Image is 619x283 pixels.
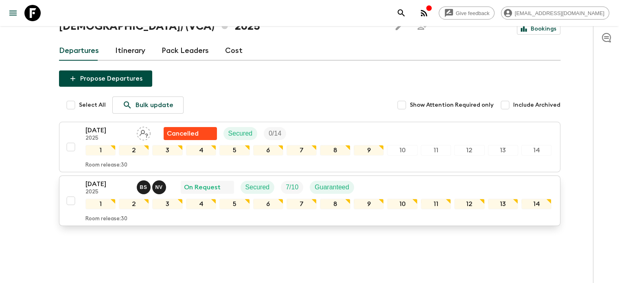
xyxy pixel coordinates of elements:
button: Propose Departures [59,70,152,87]
div: 4 [186,199,216,209]
div: 9 [354,199,384,209]
p: Secured [245,182,270,192]
div: 13 [488,199,518,209]
div: 10 [387,145,417,156]
p: Room release: 30 [85,216,127,222]
div: 13 [488,145,518,156]
div: 1 [85,145,116,156]
div: Trip Fill [281,181,303,194]
div: 5 [219,145,249,156]
div: 12 [454,145,484,156]
div: Secured [223,127,258,140]
div: 6 [253,145,283,156]
div: 3 [152,199,182,209]
a: Departures [59,41,99,61]
span: Show Attention Required only [410,101,494,109]
div: 5 [219,199,249,209]
div: [EMAIL_ADDRESS][DOMAIN_NAME] [501,7,609,20]
div: 7 [287,145,317,156]
p: Cancelled [167,129,199,138]
div: 2 [119,199,149,209]
p: N V [155,184,163,191]
span: [EMAIL_ADDRESS][DOMAIN_NAME] [510,10,609,16]
p: Guaranteed [315,182,349,192]
a: Bookings [517,23,560,35]
a: Cost [225,41,243,61]
span: Share this itinerary [414,18,430,35]
p: 2025 [85,135,130,142]
div: 9 [354,145,384,156]
p: [DATE] [85,125,130,135]
a: Bulk update [112,97,184,114]
p: Bulk update [136,100,173,110]
div: 12 [454,199,484,209]
button: search adventures [393,5,409,21]
span: Select All [79,101,106,109]
p: 2025 [85,189,130,195]
p: B S [140,184,147,191]
p: Secured [228,129,253,138]
p: Room release: 30 [85,162,127,169]
div: Secured [241,181,275,194]
a: Pack Leaders [162,41,209,61]
div: 2 [119,145,149,156]
div: 3 [152,145,182,156]
button: Edit this itinerary [391,18,407,35]
span: Bo Sowath, Nguyen Van Canh [137,183,168,189]
span: Assign pack leader [137,129,151,136]
div: Trip Fill [264,127,286,140]
div: 11 [421,199,451,209]
span: Give feedback [451,10,494,16]
div: Flash Pack cancellation [164,127,217,140]
button: [DATE]2025Assign pack leaderFlash Pack cancellationSecuredTrip Fill1234567891011121314Room releas... [59,122,560,172]
p: 7 / 10 [286,182,298,192]
a: Itinerary [115,41,145,61]
p: On Request [184,182,221,192]
div: 6 [253,199,283,209]
a: Give feedback [439,7,494,20]
div: 14 [521,199,551,209]
div: 7 [287,199,317,209]
div: 11 [421,145,451,156]
div: 10 [387,199,417,209]
div: 8 [320,145,350,156]
div: 4 [186,145,216,156]
p: 0 / 14 [269,129,281,138]
button: menu [5,5,21,21]
button: [DATE]2025Bo Sowath, Nguyen Van CanhOn RequestSecuredTrip FillGuaranteed1234567891011121314Room r... [59,176,560,226]
div: 14 [521,145,551,156]
div: 8 [320,199,350,209]
div: 1 [85,199,116,209]
p: [DATE] [85,179,130,189]
span: Include Archived [513,101,560,109]
button: BSNV [137,180,168,194]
